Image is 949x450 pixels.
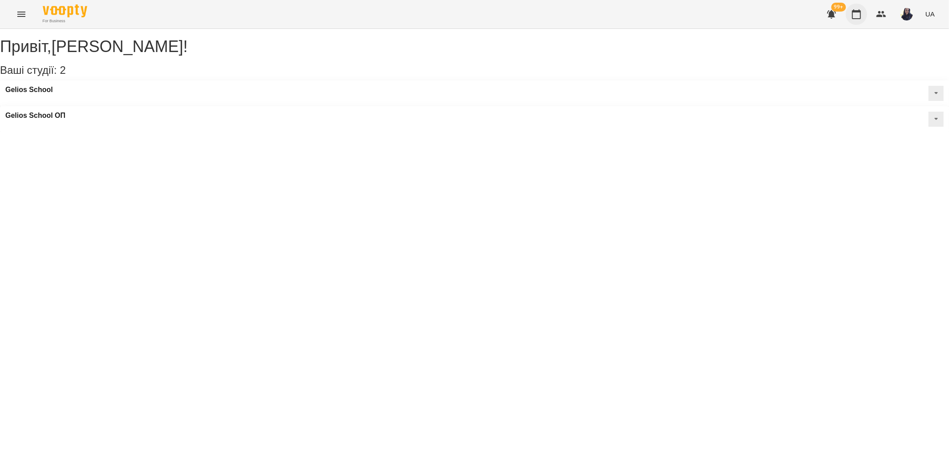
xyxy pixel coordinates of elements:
button: Menu [11,4,32,25]
span: 2 [60,64,65,76]
a: Gelios School [5,86,53,94]
a: Gelios School ОП [5,112,65,120]
button: UA [922,6,938,22]
span: For Business [43,18,87,24]
span: 99+ [832,3,846,12]
span: UA [925,9,935,19]
img: de66a22b4ea812430751315b74cfe34b.jpg [901,8,913,20]
img: Voopty Logo [43,4,87,17]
